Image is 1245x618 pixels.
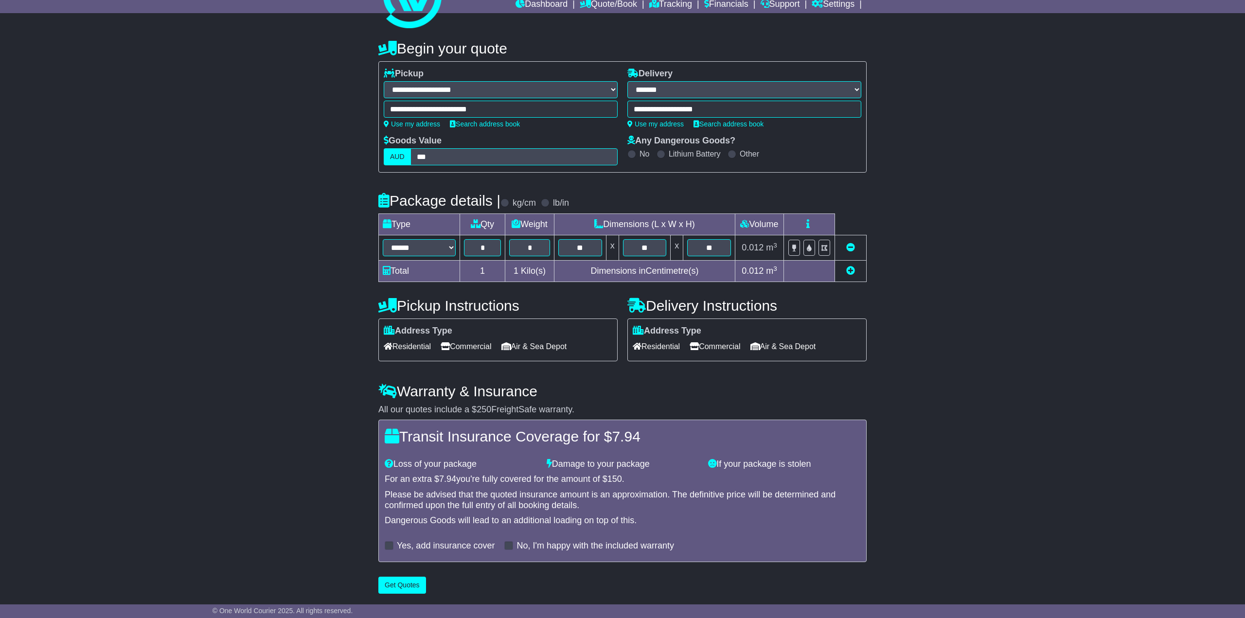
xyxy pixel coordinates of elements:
span: Air & Sea Depot [750,339,816,354]
span: © One World Courier 2025. All rights reserved. [213,607,353,615]
label: Lithium Battery [669,149,721,159]
td: x [671,235,683,261]
span: m [766,266,777,276]
span: Air & Sea Depot [501,339,567,354]
label: lb/in [553,198,569,209]
label: AUD [384,148,411,165]
td: Dimensions (L x W x H) [554,214,735,235]
div: Damage to your package [542,459,704,470]
h4: Pickup Instructions [378,298,618,314]
span: Commercial [690,339,740,354]
td: Qty [460,214,505,235]
div: Dangerous Goods will lead to an additional loading on top of this. [385,515,860,526]
label: No, I'm happy with the included warranty [516,541,674,551]
span: 150 [607,474,622,484]
div: Please be advised that the quoted insurance amount is an approximation. The definitive price will... [385,490,860,511]
button: Get Quotes [378,577,426,594]
td: Kilo(s) [505,261,554,282]
span: 1 [514,266,518,276]
div: If your package is stolen [703,459,865,470]
a: Search address book [694,120,764,128]
span: m [766,243,777,252]
td: Weight [505,214,554,235]
a: Use my address [384,120,440,128]
td: Type [379,214,460,235]
h4: Transit Insurance Coverage for $ [385,428,860,444]
a: Use my address [627,120,684,128]
h4: Package details | [378,193,500,209]
label: Delivery [627,69,673,79]
label: Pickup [384,69,424,79]
label: Any Dangerous Goods? [627,136,735,146]
label: Address Type [384,326,452,336]
span: 0.012 [742,243,764,252]
sup: 3 [773,265,777,272]
a: Search address book [450,120,520,128]
td: 1 [460,261,505,282]
span: Commercial [441,339,491,354]
a: Remove this item [846,243,855,252]
h4: Warranty & Insurance [378,383,867,399]
h4: Delivery Instructions [627,298,867,314]
a: Add new item [846,266,855,276]
label: Other [740,149,759,159]
div: Loss of your package [380,459,542,470]
label: kg/cm [513,198,536,209]
span: Residential [633,339,680,354]
span: 250 [477,405,491,414]
label: Goods Value [384,136,442,146]
span: 0.012 [742,266,764,276]
div: All our quotes include a $ FreightSafe warranty. [378,405,867,415]
span: Residential [384,339,431,354]
td: Total [379,261,460,282]
label: No [640,149,649,159]
h4: Begin your quote [378,40,867,56]
td: x [606,235,619,261]
label: Address Type [633,326,701,336]
span: 7.94 [439,474,456,484]
td: Dimensions in Centimetre(s) [554,261,735,282]
td: Volume [735,214,783,235]
div: For an extra $ you're fully covered for the amount of $ . [385,474,860,485]
span: 7.94 [612,428,640,444]
sup: 3 [773,242,777,249]
label: Yes, add insurance cover [397,541,495,551]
